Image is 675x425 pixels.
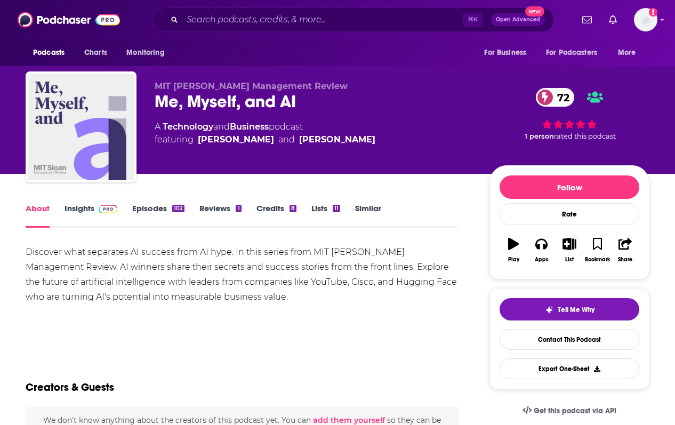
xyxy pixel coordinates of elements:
span: Get this podcast via API [534,406,616,415]
div: Play [508,256,519,263]
button: List [556,231,583,269]
img: tell me why sparkle [545,306,553,314]
a: Charts [77,43,114,63]
span: For Podcasters [546,45,597,60]
span: ⌘ K [463,13,483,27]
div: 72 1 personrated this podcast [489,81,649,147]
div: 11 [333,205,340,212]
span: featuring [155,133,375,146]
button: tell me why sparkleTell Me Why [500,298,639,320]
svg: Add a profile image [649,8,657,17]
span: MIT [PERSON_NAME] Management Review [155,81,348,91]
span: More [618,45,636,60]
button: Follow [500,175,639,199]
input: Search podcasts, credits, & more... [182,11,463,28]
button: open menu [477,43,540,63]
span: rated this podcast [554,132,616,140]
div: Discover what separates AI success from AI hype. In this series from MIT [PERSON_NAME] Management... [26,245,459,304]
a: Reviews1 [199,203,241,228]
span: Monitoring [126,45,164,60]
div: Apps [535,256,549,263]
img: Podchaser Pro [99,205,117,213]
span: Podcasts [33,45,65,60]
a: Similar [355,203,381,228]
span: and [278,133,295,146]
span: 72 [547,88,575,107]
span: Charts [84,45,107,60]
a: Technology [163,122,213,132]
a: Lists11 [311,203,340,228]
div: Bookmark [585,256,610,263]
a: [PERSON_NAME] [299,133,375,146]
h2: Creators & Guests [26,381,114,394]
a: Contact This Podcast [500,329,639,350]
div: List [565,256,574,263]
div: Search podcasts, credits, & more... [153,7,554,32]
a: InsightsPodchaser Pro [65,203,117,228]
span: New [525,6,544,17]
button: open menu [119,43,178,63]
button: open menu [26,43,78,63]
div: 102 [172,205,184,212]
button: Export One-Sheet [500,358,639,379]
a: [PERSON_NAME] [198,133,274,146]
span: Open Advanced [496,17,540,22]
span: Tell Me Why [558,306,594,314]
button: Play [500,231,527,269]
div: Share [618,256,632,263]
img: Me, Myself, and AI [28,74,134,180]
button: Share [612,231,639,269]
div: Rate [500,203,639,225]
a: Show notifications dropdown [605,11,621,29]
a: Business [230,122,269,132]
img: User Profile [634,8,657,31]
button: open menu [539,43,613,63]
a: Credits8 [256,203,296,228]
div: 1 [236,205,241,212]
div: 8 [290,205,296,212]
button: Apps [527,231,555,269]
span: Logged in as Isabellaoidem [634,8,657,31]
a: About [26,203,50,228]
a: Episodes102 [132,203,184,228]
button: Open AdvancedNew [491,13,545,26]
a: Get this podcast via API [514,398,625,424]
button: Bookmark [583,231,611,269]
div: A podcast [155,121,375,146]
button: open menu [610,43,649,63]
span: For Business [484,45,526,60]
a: Show notifications dropdown [578,11,596,29]
a: 72 [536,88,575,107]
img: Podchaser - Follow, Share and Rate Podcasts [18,10,120,30]
span: and [213,122,230,132]
span: 1 person [525,132,554,140]
button: add them yourself [313,416,385,424]
button: Show profile menu [634,8,657,31]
